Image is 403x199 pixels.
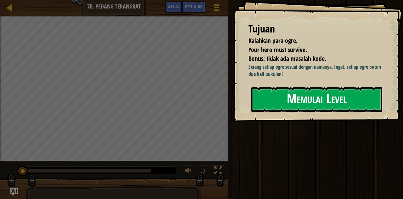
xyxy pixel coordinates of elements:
[183,165,195,178] button: Atur suara
[241,54,380,63] li: Bonus: tidak ada masalah kode.
[248,45,307,54] span: Your hero must survive.
[248,63,386,78] p: Serang setiap ogre sesuai dengan namanya. Ingat, setiap ogre butuh dua kali pukulan!
[185,3,202,9] span: Petunjuk
[248,36,298,45] span: Kalahkan para ogre.
[198,165,209,178] button: ♫
[168,3,179,9] span: Ask AI
[212,165,224,178] button: Alihkan layar penuh
[248,22,381,36] div: Tujuan
[241,36,380,45] li: Kalahkan para ogre.
[10,188,18,196] button: Ask AI
[209,1,224,16] button: Tampilkan menu permainan
[248,54,326,63] span: Bonus: tidak ada masalah kode.
[165,1,182,13] button: Ask AI
[241,45,380,55] li: Your hero must survive.
[200,166,206,175] span: ♫
[251,87,383,112] button: Memulai Level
